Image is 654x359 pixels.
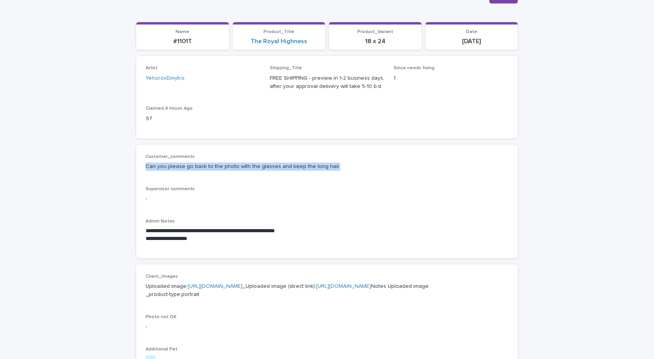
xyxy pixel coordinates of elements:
a: [URL][DOMAIN_NAME] [316,284,371,289]
span: Product_Variant [357,30,393,34]
span: Artist [146,66,158,70]
span: Product_Title [264,30,294,34]
span: Additional Pet [146,347,178,352]
span: Shipping_Title [270,66,302,70]
p: 1 [394,74,508,82]
a: The Royal Highness [251,38,307,45]
a: [URL][DOMAIN_NAME] [188,284,243,289]
p: Can you please go back to the photo with the glasses and keep the long hair. [146,163,508,171]
p: 97 [146,115,260,123]
p: [DATE] [430,38,513,45]
p: Uploaded image: _Uploaded image (direct link): Notes Uploaded image: _product-type:portrait [146,282,508,299]
span: Client_Images [146,274,178,279]
span: Photo not OK [146,315,176,319]
span: Customer_comments [146,154,195,159]
span: Name [176,30,189,34]
a: YehorovDmytro [146,74,185,82]
p: FREE SHIPPING - preview in 1-2 business days, after your approval delivery will take 5-10 b.d. [270,74,385,91]
p: 18 x 24 [334,38,417,45]
p: - [146,323,508,331]
span: Date [466,30,477,34]
span: Supervisor comments [146,187,195,191]
span: Since needs fixing [394,66,434,70]
p: - [146,195,508,203]
span: Claimed X Hours Ago [146,106,193,111]
p: #1101T [141,38,224,45]
span: Admin Notes [146,219,175,224]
